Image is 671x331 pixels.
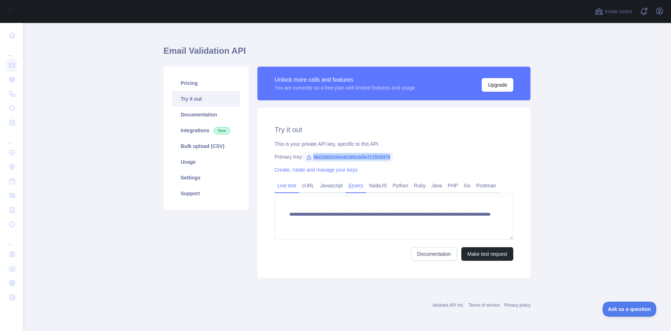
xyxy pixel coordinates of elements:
[366,180,390,191] a: NodeJS
[163,45,530,62] h1: Email Validation API
[172,138,240,154] a: Bulk upload (CSV)
[172,75,240,91] a: Pricing
[172,91,240,107] a: Try it out
[504,303,530,308] a: Privacy policy
[172,186,240,201] a: Support
[473,180,499,191] a: Postman
[275,140,513,148] div: This is your private API key, specific to this API.
[390,180,411,191] a: Python
[303,152,393,163] span: 88d1582b10da4d1991dd5e7178f35976
[275,76,415,84] div: Unlock more calls and features
[317,180,346,191] a: Javascript
[429,180,445,191] a: Java
[214,127,230,134] span: New
[275,180,299,191] a: Live test
[346,180,366,191] a: jQuery
[275,125,513,135] h2: Try it out
[6,232,17,246] div: ...
[433,303,465,308] a: Abstract API Inc.
[6,130,17,145] div: ...
[275,84,415,91] div: You are currently on a free plan with limited features and usage
[605,8,632,16] span: Invite users
[468,303,500,308] a: Terms of service
[593,6,634,17] button: Invite users
[603,302,657,317] iframe: Toggle Customer Support
[461,247,513,261] button: Make test request
[172,154,240,170] a: Usage
[172,123,240,138] a: Integrations New
[6,43,17,57] div: ...
[172,107,240,123] a: Documentation
[275,167,357,173] a: Create, rotate and manage your keys
[411,247,457,261] a: Documentation
[445,180,461,191] a: PHP
[482,78,513,92] button: Upgrade
[275,153,513,160] div: Primary Key:
[411,180,429,191] a: Ruby
[299,180,317,191] a: cURL
[461,180,473,191] a: Go
[172,170,240,186] a: Settings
